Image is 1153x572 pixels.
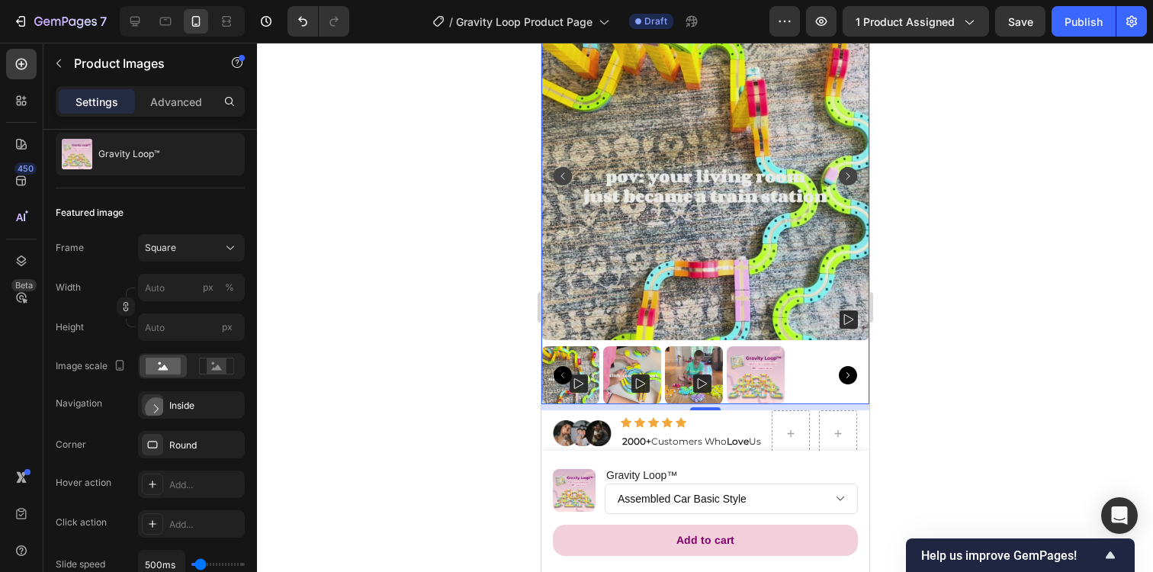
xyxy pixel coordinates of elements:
span: Help us improve GemPages! [921,548,1101,563]
button: Square [138,234,245,262]
span: 1 product assigned [856,14,955,30]
input: px [138,313,245,341]
div: 450 [14,162,37,175]
div: Inside [169,399,241,413]
p: Advanced [150,94,202,110]
iframe: Design area [541,43,869,572]
img: product feature img [62,139,92,169]
p: Settings [75,94,118,110]
p: 7 [100,12,107,31]
button: Publish [1052,6,1116,37]
div: Navigation [56,397,102,410]
div: Image scale [56,356,129,377]
div: Corner [56,438,86,451]
button: Show survey - Help us improve GemPages! [921,546,1119,564]
label: Height [56,320,84,334]
input: px% [138,274,245,301]
div: Add... [169,518,241,532]
div: Publish [1065,14,1103,30]
div: % [225,281,234,294]
button: Save [995,6,1045,37]
button: px [220,278,239,297]
div: Round [169,439,241,452]
button: % [199,278,217,297]
div: Open Intercom Messenger [1101,497,1138,534]
p: Gravity Loop™ [98,149,159,159]
span: Square [145,241,176,255]
span: Save [1008,15,1033,28]
span: Gravity Loop Product Page [456,14,593,30]
div: Beta [11,279,37,291]
label: Frame [56,241,84,255]
button: 7 [6,6,114,37]
span: / [449,14,453,30]
span: Draft [644,14,667,28]
span: px [222,321,233,333]
div: Hover action [56,476,111,490]
div: px [203,281,214,294]
label: Width [56,281,81,294]
div: Slide speed [56,558,105,571]
div: Undo/Redo [287,6,349,37]
div: Click action [56,516,107,529]
button: 1 product assigned [843,6,989,37]
p: Product Images [74,54,204,72]
div: Featured image [56,206,124,220]
div: Add... [169,478,241,492]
